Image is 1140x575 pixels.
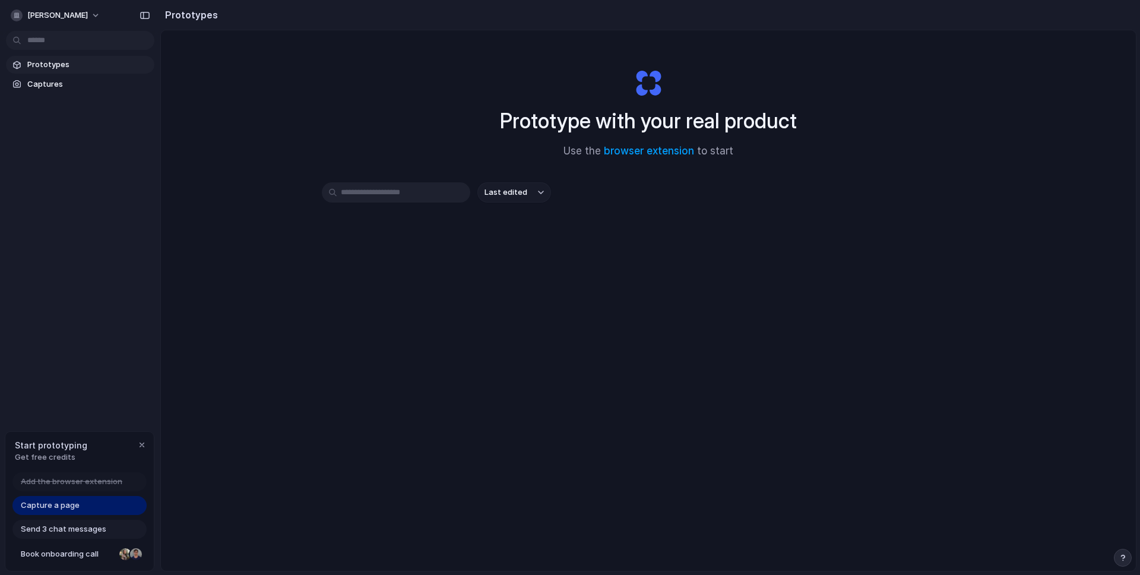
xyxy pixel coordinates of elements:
span: [PERSON_NAME] [27,10,88,21]
span: Book onboarding call [21,548,115,560]
span: Prototypes [27,59,150,71]
span: Use the to start [563,144,733,159]
h1: Prototype with your real product [500,105,797,137]
a: Prototypes [6,56,154,74]
span: Capture a page [21,500,80,511]
a: Book onboarding call [12,545,147,564]
a: browser extension [604,145,694,157]
span: Captures [27,78,150,90]
span: Add the browser extension [21,476,122,488]
a: Captures [6,75,154,93]
span: Send 3 chat messages [21,523,106,535]
div: Nicole Kubica [118,547,132,561]
span: Last edited [484,187,527,198]
button: Last edited [477,182,551,203]
div: Christian Iacullo [129,547,143,561]
span: Start prototyping [15,439,87,451]
span: Get free credits [15,451,87,463]
h2: Prototypes [160,8,218,22]
button: [PERSON_NAME] [6,6,106,25]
